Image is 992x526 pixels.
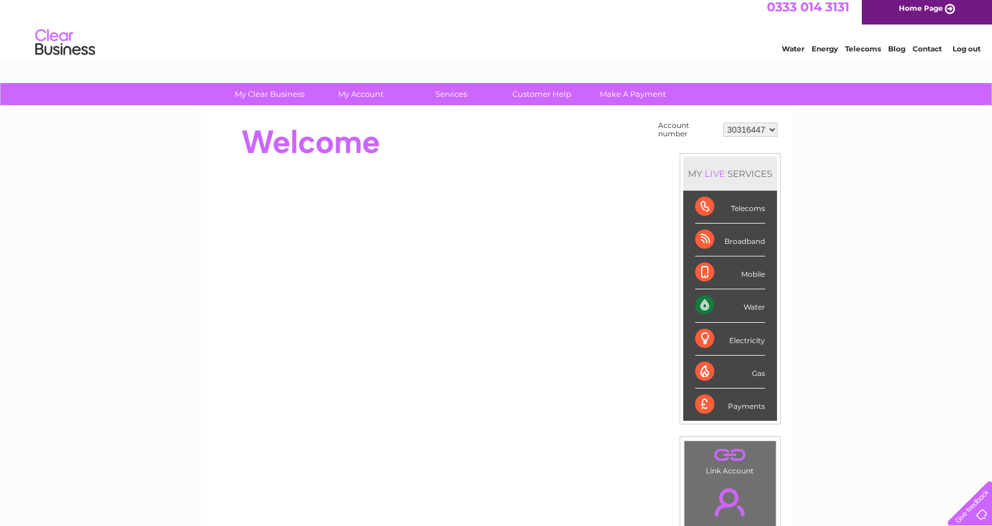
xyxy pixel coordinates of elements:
[695,323,765,356] div: Electricity
[888,51,905,60] a: Blog
[953,51,981,60] a: Log out
[311,83,410,105] a: My Account
[684,441,776,478] td: Link Account
[767,6,849,21] a: 0333 014 3131
[493,83,591,105] a: Customer Help
[695,389,765,421] div: Payments
[702,168,727,179] div: LIVE
[695,191,765,224] div: Telecoms
[845,51,881,60] a: Telecoms
[583,83,682,105] a: Make A Payment
[913,51,942,60] a: Contact
[683,157,777,191] div: MY SERVICES
[687,481,773,523] a: .
[402,83,500,105] a: Services
[695,256,765,289] div: Mobile
[214,7,779,58] div: Clear Business is a trading name of Verastar Limited (registered in [GEOGRAPHIC_DATA] No. 3667643...
[220,83,319,105] a: My Clear Business
[687,444,773,465] a: .
[695,289,765,322] div: Water
[782,51,804,60] a: Water
[812,51,838,60] a: Energy
[35,31,96,68] img: logo.png
[695,224,765,256] div: Broadband
[655,118,720,141] td: Account number
[695,356,765,389] div: Gas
